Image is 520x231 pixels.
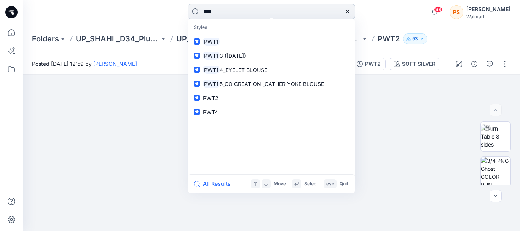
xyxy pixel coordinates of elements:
span: 5_CO CREATION _GATHER YOKE BLOUSE [220,81,324,87]
img: Turn Table 8 sides [481,124,510,148]
mark: PWT1 [203,65,220,74]
div: Walmart [466,14,510,19]
p: esc [326,180,334,188]
mark: PWT1 [203,80,220,88]
div: [PERSON_NAME] [466,5,510,14]
mark: PWT1 [203,51,220,60]
div: PWT2 [365,60,381,68]
span: PWT2 [203,95,219,101]
span: 98 [434,6,442,13]
p: PWT2 [378,33,400,44]
p: Quit [340,180,348,188]
a: Folders [32,33,59,44]
img: eyJhbGciOiJIUzI1NiIsImtpZCI6IjAiLCJzbHQiOiJzZXMiLCJ0eXAiOiJKV1QifQ.eyJkYXRhIjp7InR5cGUiOiJzdG9yYW... [121,63,421,231]
a: PWT14_EYELET BLOUSE [189,63,354,77]
img: 3/4 PNG Ghost COLOR RUN [481,157,510,186]
mark: PWT1 [203,37,220,46]
span: PWT4 [203,109,218,115]
div: PS [450,5,463,19]
span: 3 ([DATE]) [220,53,246,59]
a: PWT2 [189,91,354,105]
p: 53 [412,35,418,43]
p: Select [304,180,318,188]
a: UP_FYE 2027 S2 Shahi Plus Tops and Dress [176,33,260,44]
button: All Results [194,179,236,188]
a: PWT4 [189,105,354,119]
div: SOFT SILVER [402,60,435,68]
button: Details [468,58,480,70]
span: Posted [DATE] 12:59 by [32,60,137,68]
a: PWT1 [189,35,354,49]
span: 4_EYELET BLOUSE [220,67,267,73]
a: PWT13 ([DATE]) [189,49,354,63]
p: Move [274,180,286,188]
a: [PERSON_NAME] [93,61,137,67]
p: Styles [189,21,354,35]
a: PWT15_CO CREATION _GATHER YOKE BLOUSE [189,77,354,91]
button: PWT2 [352,58,386,70]
button: 53 [403,33,427,44]
button: SOFT SILVER [389,58,440,70]
a: UP_SHAHI _D34_Plus Tops and Dresses [76,33,160,44]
